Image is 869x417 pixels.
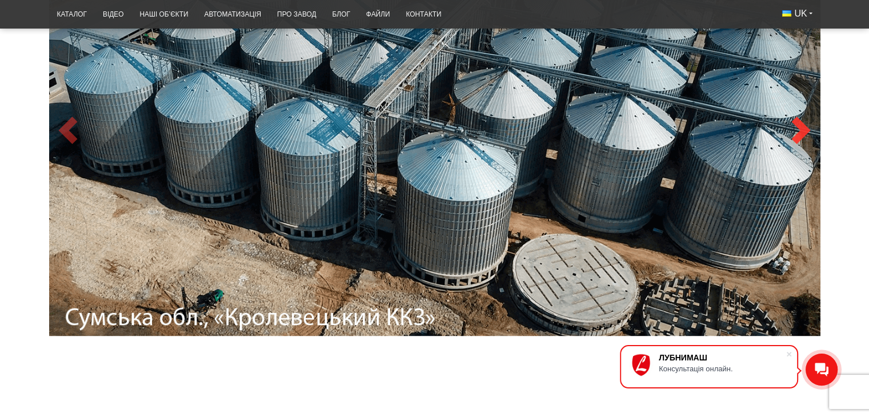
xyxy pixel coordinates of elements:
[324,3,358,26] a: Блог
[659,353,786,362] div: ЛУБНИМАШ
[269,3,324,26] a: Про завод
[782,10,791,17] img: Українська
[358,3,398,26] a: Файли
[398,3,449,26] a: Контакти
[131,3,196,26] a: Наші об’єкти
[774,3,820,24] button: UK
[49,3,95,26] a: Каталог
[794,7,807,20] span: UK
[196,3,269,26] a: Автоматизація
[659,364,786,373] div: Консультація онлайн.
[95,3,131,26] a: Відео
